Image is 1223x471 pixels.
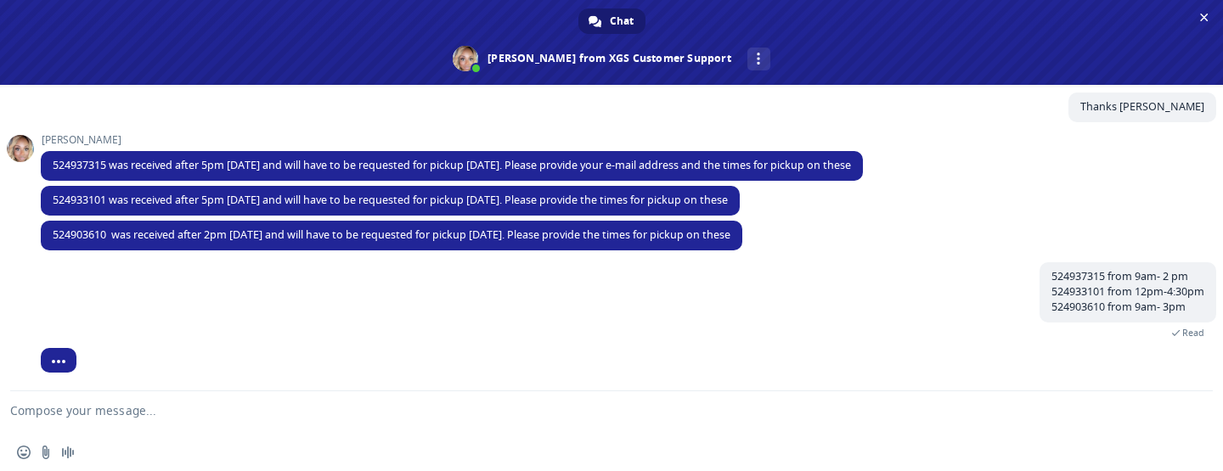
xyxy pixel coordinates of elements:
span: Read [1182,327,1204,339]
span: 524903610 was received after 2pm [DATE] and will have to be requested for pickup [DATE]. Please p... [53,227,730,242]
span: Send a file [39,446,53,459]
span: 524937315 was received after 5pm [DATE] and will have to be requested for pickup [DATE]. Please p... [53,158,851,172]
span: Audio message [61,446,75,459]
textarea: Compose your message... [10,391,1172,434]
span: Insert an emoji [17,446,31,459]
span: 524937315 from 9am- 2 pm 524933101 from 12pm-4:30pm 524903610 from 9am- 3pm [1051,269,1204,314]
span: [PERSON_NAME] [41,134,863,146]
a: Chat [578,8,645,34]
span: 524933101 was received after 5pm [DATE] and will have to be requested for pickup [DATE]. Please p... [53,193,728,207]
span: Close chat [1195,8,1213,26]
span: Thanks [PERSON_NAME] [1080,99,1204,114]
span: Chat [610,8,634,34]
